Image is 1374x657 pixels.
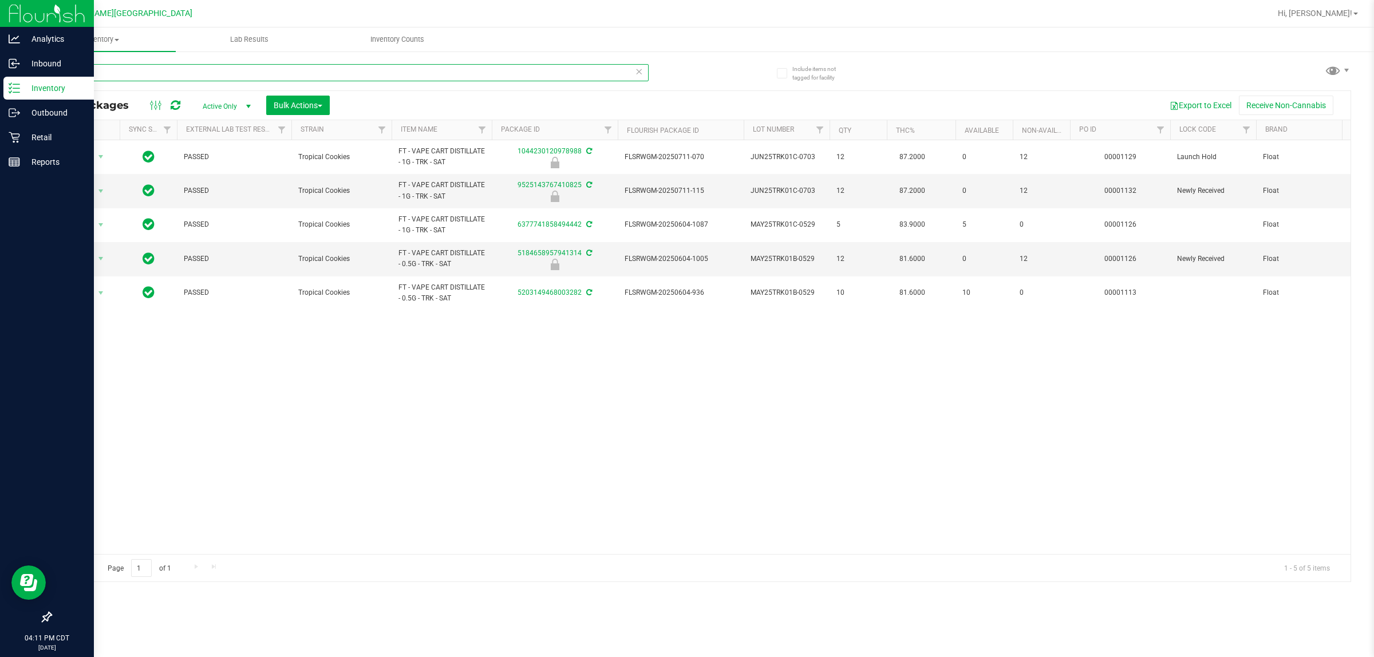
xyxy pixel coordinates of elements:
span: Hi, [PERSON_NAME]! [1278,9,1352,18]
span: PASSED [184,219,285,230]
a: 00001126 [1104,255,1136,263]
span: In Sync [143,149,155,165]
span: In Sync [143,284,155,300]
a: Inventory [27,27,176,52]
span: Include items not tagged for facility [792,65,850,82]
input: Search Package ID, Item Name, SKU, Lot or Part Number... [50,64,649,81]
p: Outbound [20,106,89,120]
span: 10 [836,287,880,298]
span: FT - VAPE CART DISTILLATE - 1G - TRK - SAT [398,146,485,168]
span: select [94,217,108,233]
p: [DATE] [5,643,89,652]
a: 1044230120978988 [518,147,582,155]
button: Bulk Actions [266,96,330,115]
span: PASSED [184,152,285,163]
span: Sync from Compliance System [585,249,592,257]
span: select [94,251,108,267]
span: FLSRWGM-20250604-936 [625,287,737,298]
span: MAY25TRK01B-0529 [751,287,823,298]
span: Ft [PERSON_NAME][GEOGRAPHIC_DATA] [41,9,192,18]
span: FLSRWGM-20250604-1087 [625,219,737,230]
input: 1 [131,559,152,577]
span: 81.6000 [894,251,931,267]
a: 00001129 [1104,153,1136,161]
a: Filter [811,120,830,140]
a: PO ID [1079,125,1096,133]
button: Export to Excel [1162,96,1239,115]
span: Float [1263,185,1364,196]
span: Tropical Cookies [298,287,385,298]
a: 00001113 [1104,288,1136,296]
a: Flourish Package ID [627,126,699,134]
span: 12 [1020,152,1063,163]
a: 6377741858494442 [518,220,582,228]
a: Item Name [401,125,437,133]
span: Float [1263,219,1364,230]
a: Lot Number [753,125,794,133]
span: select [94,183,108,199]
span: 0 [962,254,1006,264]
a: Available [965,126,999,134]
span: 12 [836,152,880,163]
span: 87.2000 [894,183,931,199]
span: PASSED [184,287,285,298]
span: MAY25TRK01C-0529 [751,219,823,230]
span: 87.2000 [894,149,931,165]
a: Lab Results [176,27,324,52]
span: Clear [635,64,643,79]
span: Inventory Counts [355,34,440,45]
span: FT - VAPE CART DISTILLATE - 1G - TRK - SAT [398,214,485,236]
span: JUN25TRK01C-0703 [751,152,823,163]
a: THC% [896,126,915,134]
span: Sync from Compliance System [585,147,592,155]
button: Receive Non-Cannabis [1239,96,1333,115]
span: Newly Received [1177,254,1249,264]
a: Filter [1151,120,1170,140]
span: 83.9000 [894,216,931,233]
span: Tropical Cookies [298,185,385,196]
span: FT - VAPE CART DISTILLATE - 0.5G - TRK - SAT [398,282,485,304]
span: Newly Received [1177,185,1249,196]
span: 0 [962,152,1006,163]
span: Page of 1 [98,559,180,577]
a: Sync Status [129,125,173,133]
p: Analytics [20,32,89,46]
span: PASSED [184,185,285,196]
span: 12 [1020,185,1063,196]
span: FLSRWGM-20250604-1005 [625,254,737,264]
span: Float [1263,152,1364,163]
a: 9525143767410825 [518,181,582,189]
a: 00001126 [1104,220,1136,228]
span: 12 [836,185,880,196]
p: Retail [20,130,89,144]
span: select [94,285,108,301]
span: 12 [836,254,880,264]
a: Brand [1265,125,1288,133]
span: select [94,149,108,165]
span: 5 [962,219,1006,230]
span: 5 [836,219,880,230]
a: External Lab Test Result [186,125,276,133]
a: Strain [301,125,324,133]
span: FT - VAPE CART DISTILLATE - 1G - TRK - SAT [398,180,485,201]
span: MAY25TRK01B-0529 [751,254,823,264]
a: 5184658957941314 [518,249,582,257]
span: Bulk Actions [274,101,322,110]
span: Tropical Cookies [298,254,385,264]
a: Filter [273,120,291,140]
a: Package ID [501,125,540,133]
span: Tropical Cookies [298,219,385,230]
span: 1 - 5 of 5 items [1275,559,1339,576]
inline-svg: Inventory [9,82,20,94]
span: Tropical Cookies [298,152,385,163]
inline-svg: Outbound [9,107,20,118]
span: Float [1263,254,1364,264]
a: 00001132 [1104,187,1136,195]
inline-svg: Reports [9,156,20,168]
span: Sync from Compliance System [585,288,592,296]
span: Lab Results [215,34,284,45]
p: 04:11 PM CDT [5,633,89,643]
div: Newly Received [490,259,619,270]
a: Lock Code [1179,125,1216,133]
a: Filter [158,120,177,140]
